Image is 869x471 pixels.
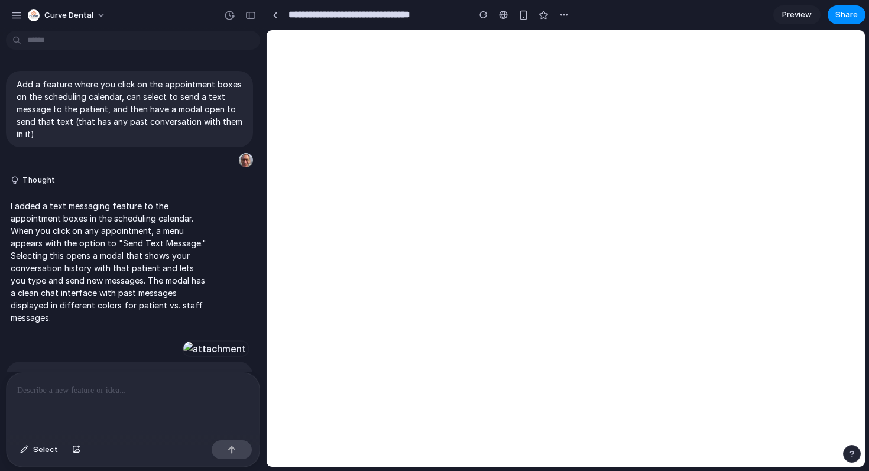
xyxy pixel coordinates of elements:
span: Select [33,444,58,456]
button: Share [828,5,865,24]
button: Curve Dental [23,6,112,25]
button: Select [14,440,64,459]
p: Add a feature where you click on the appointment boxes on the scheduling calendar, can select to ... [17,78,242,140]
span: Curve Dental [44,9,93,21]
span: Share [835,9,858,21]
span: Preview [782,9,812,21]
p: I added a text messaging feature to the appointment boxes in the scheduling calendar. When you cl... [11,200,208,324]
p: Can you udpate the menu to include these current options as well - so that the option to send a t... [17,369,242,406]
a: Preview [773,5,821,24]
